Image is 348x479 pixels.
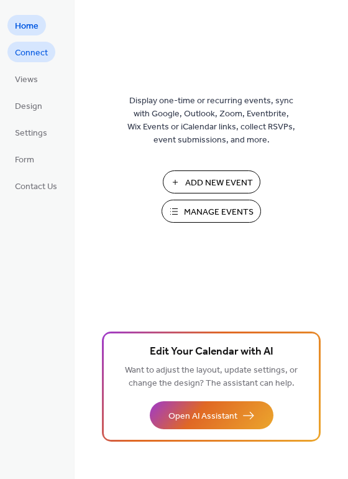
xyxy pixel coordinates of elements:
span: Views [15,73,38,86]
span: Edit Your Calendar with AI [150,343,273,361]
button: Add New Event [163,170,260,193]
span: Connect [15,47,48,60]
a: Views [7,68,45,89]
a: Contact Us [7,175,65,196]
span: Open AI Assistant [168,410,237,423]
a: Settings [7,122,55,142]
a: Connect [7,42,55,62]
span: Add New Event [185,177,253,190]
a: Design [7,95,50,116]
span: Form [15,154,34,167]
button: Open AI Assistant [150,401,273,429]
span: Design [15,100,42,113]
span: Display one-time or recurring events, sync with Google, Outlook, Zoom, Eventbrite, Wix Events or ... [127,95,295,147]
a: Home [7,15,46,35]
span: Contact Us [15,180,57,193]
button: Manage Events [162,200,261,223]
a: Form [7,149,42,169]
span: Home [15,20,39,33]
span: Want to adjust the layout, update settings, or change the design? The assistant can help. [125,362,298,392]
span: Settings [15,127,47,140]
span: Manage Events [184,206,254,219]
